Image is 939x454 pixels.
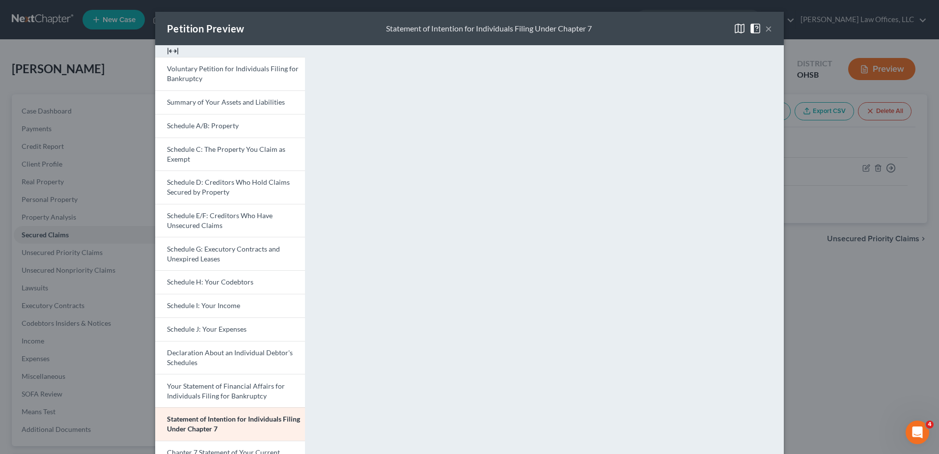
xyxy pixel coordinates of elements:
img: expand-e0f6d898513216a626fdd78e52531dac95497ffd26381d4c15ee2fc46db09dca.svg [167,45,179,57]
span: Your Statement of Financial Affairs for Individuals Filing for Bankruptcy [167,382,285,400]
span: Schedule E/F: Creditors Who Have Unsecured Claims [167,211,273,229]
div: Statement of Intention for Individuals Filing Under Chapter 7 [386,23,592,34]
a: Summary of Your Assets and Liabilities [155,90,305,114]
span: Schedule A/B: Property [167,121,239,130]
span: 4 [926,421,934,428]
button: × [765,23,772,34]
a: Schedule A/B: Property [155,114,305,138]
a: Schedule H: Your Codebtors [155,270,305,294]
span: Summary of Your Assets and Liabilities [167,98,285,106]
a: Schedule J: Your Expenses [155,317,305,341]
div: Petition Preview [167,22,244,35]
img: map-close-ec6dd18eec5d97a3e4237cf27bb9247ecfb19e6a7ca4853eab1adfd70aa1fa45.svg [734,23,746,34]
a: Schedule C: The Property You Claim as Exempt [155,138,305,171]
span: Schedule I: Your Income [167,301,240,310]
span: Statement of Intention for Individuals Filing Under Chapter 7 [167,415,300,433]
span: Schedule G: Executory Contracts and Unexpired Leases [167,245,280,263]
a: Your Statement of Financial Affairs for Individuals Filing for Bankruptcy [155,374,305,407]
span: Schedule H: Your Codebtors [167,278,253,286]
a: Statement of Intention for Individuals Filing Under Chapter 7 [155,407,305,441]
a: Declaration About an Individual Debtor's Schedules [155,341,305,374]
a: Schedule E/F: Creditors Who Have Unsecured Claims [155,204,305,237]
a: Schedule G: Executory Contracts and Unexpired Leases [155,237,305,270]
span: Schedule D: Creditors Who Hold Claims Secured by Property [167,178,290,196]
a: Voluntary Petition for Individuals Filing for Bankruptcy [155,57,305,90]
span: Declaration About an Individual Debtor's Schedules [167,348,293,367]
span: Voluntary Petition for Individuals Filing for Bankruptcy [167,64,299,83]
img: help-close-5ba153eb36485ed6c1ea00a893f15db1cb9b99d6cae46e1a8edb6c62d00a1a76.svg [749,23,761,34]
span: Schedule J: Your Expenses [167,325,247,333]
a: Schedule I: Your Income [155,294,305,317]
a: Schedule D: Creditors Who Hold Claims Secured by Property [155,170,305,204]
iframe: Intercom live chat [906,421,929,444]
span: Schedule C: The Property You Claim as Exempt [167,145,285,163]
